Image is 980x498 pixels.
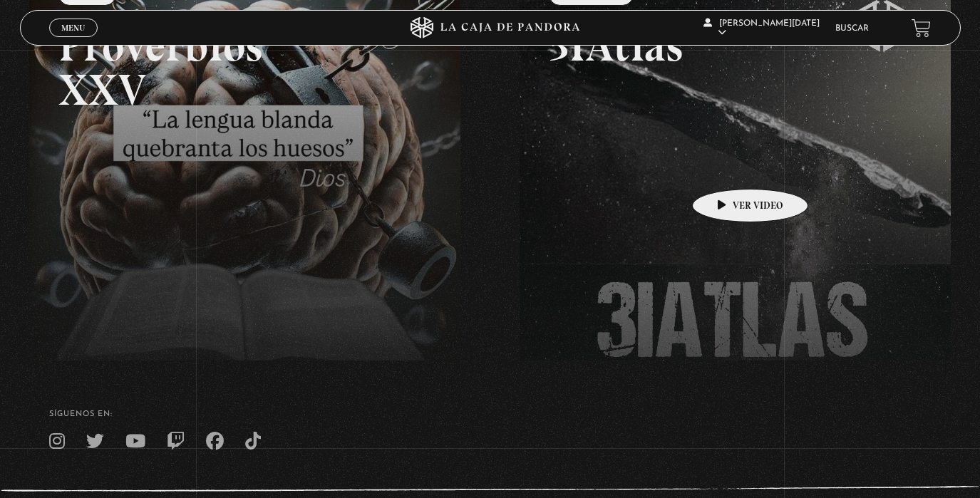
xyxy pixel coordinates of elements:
span: Cerrar [56,36,90,46]
h4: SÍguenos en: [49,410,932,418]
a: Buscar [835,24,869,33]
span: Menu [61,24,85,32]
span: [PERSON_NAME][DATE] [703,19,820,37]
a: View your shopping cart [912,18,931,37]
